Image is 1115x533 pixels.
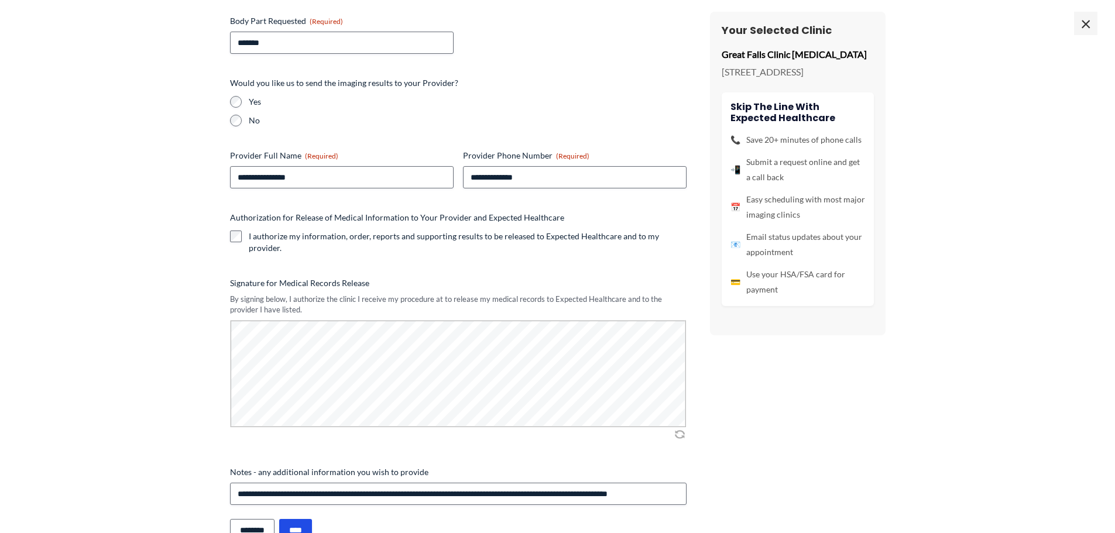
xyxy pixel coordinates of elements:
[722,23,874,37] h3: Your Selected Clinic
[722,63,874,81] p: [STREET_ADDRESS]
[230,212,564,223] legend: Authorization for Release of Medical Information to Your Provider and Expected Healthcare
[305,152,338,160] span: (Required)
[463,150,687,161] label: Provider Phone Number
[230,466,687,478] label: Notes - any additional information you wish to provide
[556,152,589,160] span: (Required)
[730,200,740,215] span: 📅
[249,115,687,126] label: No
[730,101,865,123] h4: Skip the line with Expected Healthcare
[730,229,865,260] li: Email status updates about your appointment
[230,15,454,27] label: Body Part Requested
[230,150,454,161] label: Provider Full Name
[730,132,865,147] li: Save 20+ minutes of phone calls
[673,428,687,440] img: Clear Signature
[1074,12,1097,35] span: ×
[730,192,865,222] li: Easy scheduling with most major imaging clinics
[730,154,865,185] li: Submit a request online and get a call back
[230,277,687,289] label: Signature for Medical Records Release
[730,274,740,290] span: 💳
[730,132,740,147] span: 📞
[730,267,865,297] li: Use your HSA/FSA card for payment
[310,17,343,26] span: (Required)
[730,162,740,177] span: 📲
[230,77,458,89] legend: Would you like us to send the imaging results to your Provider?
[230,294,687,315] div: By signing below, I authorize the clinic I receive my procedure at to release my medical records ...
[722,46,874,63] p: Great Falls Clinic [MEDICAL_DATA]
[249,96,687,108] label: Yes
[730,237,740,252] span: 📧
[249,231,687,254] label: I authorize my information, order, reports and supporting results to be released to Expected Heal...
